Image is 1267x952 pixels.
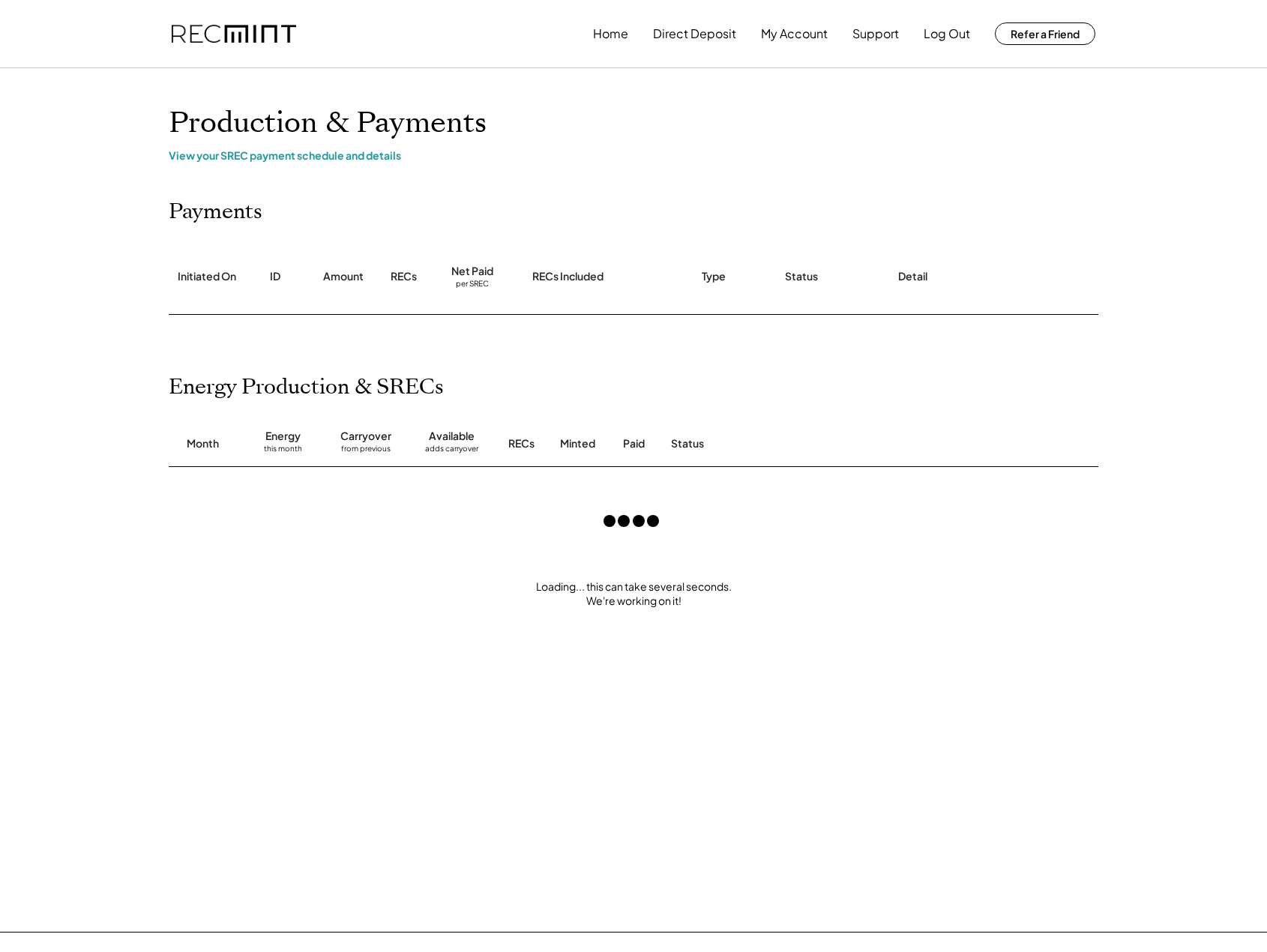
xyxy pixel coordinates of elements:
[340,429,391,444] div: Carryover
[178,269,236,284] div: Initiated On
[924,19,970,49] button: Log Out
[995,22,1095,45] button: Refer a Friend
[451,264,493,279] div: Net Paid
[169,199,262,225] h2: Payments
[187,436,219,451] div: Month
[898,269,927,284] div: Detail
[425,444,478,459] div: adds carryover
[172,25,296,43] img: recmint-logotype%403x.png
[761,19,828,49] button: My Account
[265,429,301,444] div: Energy
[264,444,302,459] div: this month
[169,375,444,400] h2: Energy Production & SRECs
[560,436,595,451] div: Minted
[532,269,604,284] div: RECs Included
[456,279,489,290] div: per SREC
[671,436,926,451] div: Status
[653,19,736,49] button: Direct Deposit
[593,19,628,49] button: Home
[169,106,1098,141] h1: Production & Payments
[785,269,818,284] div: Status
[391,269,417,284] div: RECs
[341,444,391,459] div: from previous
[852,19,899,49] button: Support
[169,148,1098,162] div: View your SREC payment schedule and details
[623,436,645,451] div: Paid
[154,579,1113,609] div: Loading... this can take several seconds. We're working on it!
[323,269,364,284] div: Amount
[508,436,535,451] div: RECs
[270,269,280,284] div: ID
[702,269,726,284] div: Type
[429,429,475,444] div: Available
